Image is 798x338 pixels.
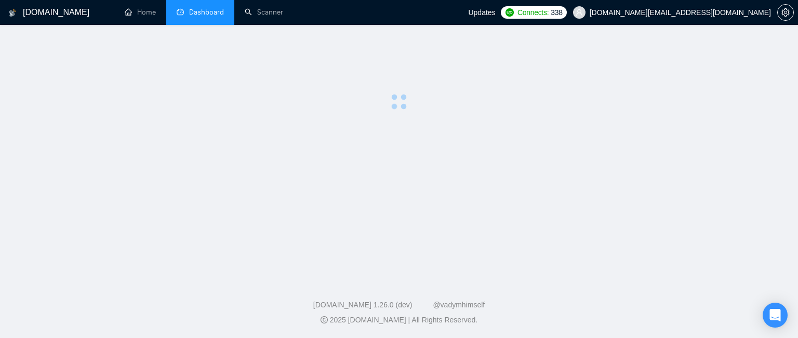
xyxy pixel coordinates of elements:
[189,8,224,17] span: Dashboard
[763,303,788,328] div: Open Intercom Messenger
[576,9,583,16] span: user
[125,8,156,17] a: homeHome
[778,8,793,17] span: setting
[777,8,794,17] a: setting
[177,8,184,16] span: dashboard
[506,8,514,17] img: upwork-logo.png
[468,8,495,17] span: Updates
[313,301,413,309] a: [DOMAIN_NAME] 1.26.0 (dev)
[9,5,16,21] img: logo
[551,7,562,18] span: 338
[321,316,328,323] span: copyright
[245,8,283,17] a: searchScanner
[8,315,790,326] div: 2025 [DOMAIN_NAME] | All Rights Reserved.
[433,301,485,309] a: @vadymhimself
[777,4,794,21] button: setting
[517,7,549,18] span: Connects:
